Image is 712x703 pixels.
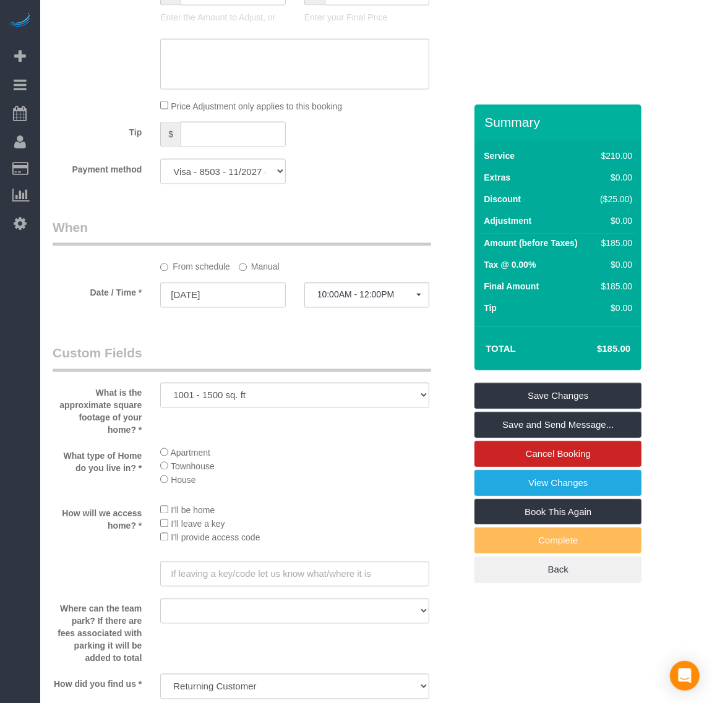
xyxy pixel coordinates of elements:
[484,115,635,129] h3: Summary
[474,412,641,438] a: Save and Send Message...
[596,280,633,292] div: $185.00
[171,506,215,516] span: I'll be home
[596,258,633,271] div: $0.00
[484,193,521,205] label: Discount
[484,280,539,292] label: Final Amount
[170,448,210,458] span: Apartment
[53,344,431,372] legend: Custom Fields
[43,446,151,475] label: What type of Home do you live in? *
[474,383,641,409] a: Save Changes
[160,263,168,271] input: From schedule
[484,215,531,227] label: Adjustment
[43,122,151,138] label: Tip
[484,302,497,314] label: Tip
[474,499,641,525] a: Book This Again
[171,519,225,529] span: I'll leave a key
[317,290,416,300] span: 10:00AM - 12:00PM
[474,556,641,582] a: Back
[53,218,431,246] legend: When
[596,150,633,162] div: $210.00
[560,344,630,354] h4: $185.00
[484,258,536,271] label: Tax @ 0.00%
[43,383,151,437] label: What is the approximate square footage of your home? *
[160,561,429,587] input: If leaving a key/code let us know what/where it is
[304,11,429,23] p: Enter your Final Price
[239,257,280,273] label: Manual
[171,101,342,111] span: Price Adjustment only applies to this booking
[484,171,510,184] label: Extras
[596,302,633,314] div: $0.00
[171,462,215,472] span: Townhouse
[596,171,633,184] div: $0.00
[43,159,151,176] label: Payment method
[474,470,641,496] a: View Changes
[171,533,260,543] span: I'll provide access code
[160,122,181,147] span: $
[596,215,633,227] div: $0.00
[670,661,700,691] div: Open Intercom Messenger
[304,283,429,308] button: 10:00AM - 12:00PM
[43,503,151,532] label: How will we access home? *
[596,237,633,249] div: $185.00
[474,441,641,467] a: Cancel Booking
[171,475,195,485] span: House
[160,283,285,308] input: MM/DD/YYYY
[484,237,577,249] label: Amount (before Taxes)
[43,599,151,665] label: Where can the team park? If there are fees associated with parking it will be added to total
[160,257,230,273] label: From schedule
[596,193,633,205] div: ($25.00)
[486,343,516,354] strong: Total
[239,263,247,271] input: Manual
[43,674,151,691] label: How did you find us *
[43,283,151,299] label: Date / Time *
[7,12,32,30] img: Automaid Logo
[484,150,515,162] label: Service
[160,11,285,23] p: Enter the Amount to Adjust, or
